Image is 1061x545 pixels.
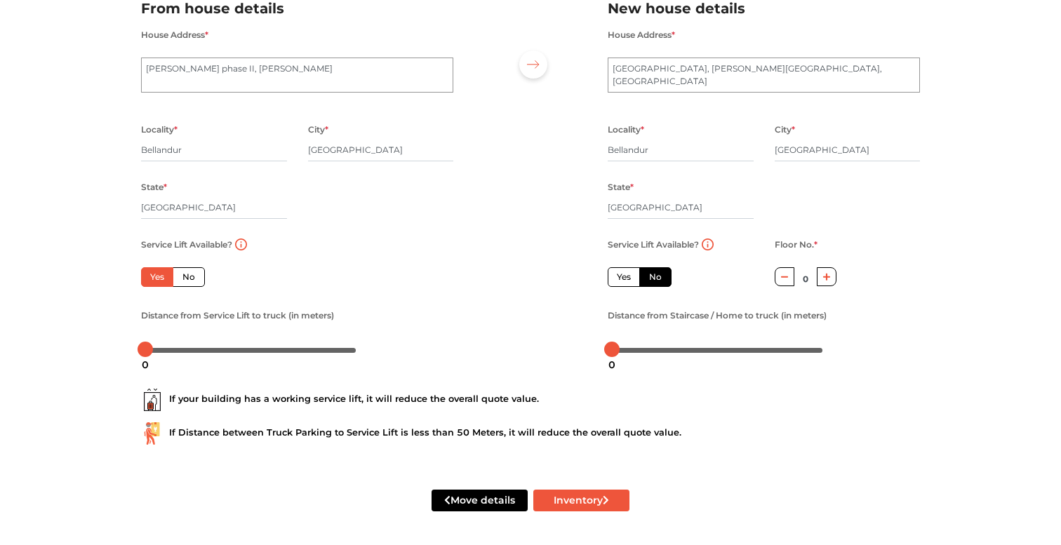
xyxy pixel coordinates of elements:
[141,422,920,445] div: If Distance between Truck Parking to Service Lift is less than 50 Meters, it will reduce the over...
[141,26,208,44] label: House Address
[533,490,629,511] button: Inventory
[608,121,644,139] label: Locality
[608,236,699,254] label: Service Lift Available?
[608,178,634,196] label: State
[141,307,334,325] label: Distance from Service Lift to truck (in meters)
[173,267,205,287] label: No
[136,353,154,377] div: 0
[608,267,640,287] label: Yes
[141,121,178,139] label: Locality
[608,307,827,325] label: Distance from Staircase / Home to truck (in meters)
[308,121,328,139] label: City
[775,121,795,139] label: City
[432,490,528,511] button: Move details
[141,58,453,93] textarea: [PERSON_NAME] phase II, [PERSON_NAME]
[603,353,621,377] div: 0
[141,389,164,411] img: ...
[141,267,173,287] label: Yes
[639,267,672,287] label: No
[775,236,818,254] label: Floor No.
[141,178,167,196] label: State
[141,422,164,445] img: ...
[608,26,675,44] label: House Address
[141,236,232,254] label: Service Lift Available?
[608,58,920,93] textarea: [GEOGRAPHIC_DATA], [PERSON_NAME][GEOGRAPHIC_DATA], [GEOGRAPHIC_DATA]
[141,389,920,411] div: If your building has a working service lift, it will reduce the overall quote value.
